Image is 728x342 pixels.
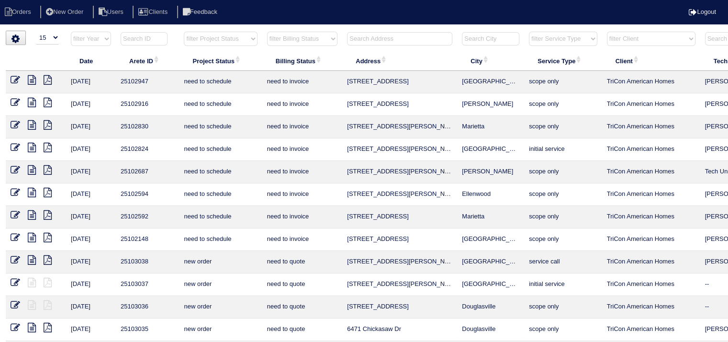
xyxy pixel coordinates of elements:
[524,138,602,161] td: initial service
[524,319,602,341] td: scope only
[457,51,524,71] th: City: activate to sort column ascending
[116,183,179,206] td: 25102594
[457,183,524,206] td: Ellenwood
[342,274,457,296] td: [STREET_ADDRESS][PERSON_NAME]
[457,116,524,138] td: Marietta
[462,32,519,46] input: Search City
[262,296,342,319] td: need to quote
[524,206,602,228] td: scope only
[524,116,602,138] td: scope only
[457,319,524,341] td: Douglasville
[116,51,179,71] th: Arete ID: activate to sort column ascending
[262,206,342,228] td: need to invoice
[602,319,700,341] td: TriCon American Homes
[116,274,179,296] td: 25103037
[179,138,262,161] td: need to schedule
[602,206,700,228] td: TriCon American Homes
[179,116,262,138] td: need to schedule
[179,51,262,71] th: Project Status: activate to sort column ascending
[116,251,179,274] td: 25103038
[66,228,116,251] td: [DATE]
[602,116,700,138] td: TriCon American Homes
[342,183,457,206] td: [STREET_ADDRESS][PERSON_NAME]
[602,251,700,274] td: TriCon American Homes
[66,274,116,296] td: [DATE]
[342,161,457,183] td: [STREET_ADDRESS][PERSON_NAME]
[602,51,700,71] th: Client: activate to sort column ascending
[342,206,457,228] td: [STREET_ADDRESS]
[342,51,457,71] th: Address: activate to sort column ascending
[342,138,457,161] td: [STREET_ADDRESS][PERSON_NAME]
[524,296,602,319] td: scope only
[342,296,457,319] td: [STREET_ADDRESS]
[524,228,602,251] td: scope only
[116,71,179,93] td: 25102947
[342,93,457,116] td: [STREET_ADDRESS]
[602,71,700,93] td: TriCon American Homes
[179,161,262,183] td: need to schedule
[262,93,342,116] td: need to invoice
[116,138,179,161] td: 25102824
[457,228,524,251] td: [GEOGRAPHIC_DATA]
[689,8,716,15] a: Logout
[457,206,524,228] td: Marietta
[116,319,179,341] td: 25103035
[342,228,457,251] td: [STREET_ADDRESS]
[262,71,342,93] td: need to invoice
[262,51,342,71] th: Billing Status: activate to sort column ascending
[66,296,116,319] td: [DATE]
[262,319,342,341] td: need to quote
[457,274,524,296] td: [GEOGRAPHIC_DATA]
[342,251,457,274] td: [STREET_ADDRESS][PERSON_NAME]
[524,251,602,274] td: service call
[116,161,179,183] td: 25102687
[262,183,342,206] td: need to invoice
[342,71,457,93] td: [STREET_ADDRESS]
[524,183,602,206] td: scope only
[93,6,131,19] li: Users
[116,296,179,319] td: 25103036
[116,228,179,251] td: 25102148
[133,6,175,19] li: Clients
[66,183,116,206] td: [DATE]
[179,296,262,319] td: new order
[524,51,602,71] th: Service Type: activate to sort column ascending
[40,8,91,15] a: New Order
[457,71,524,93] td: [GEOGRAPHIC_DATA]
[179,71,262,93] td: need to schedule
[262,138,342,161] td: need to invoice
[602,93,700,116] td: TriCon American Homes
[262,116,342,138] td: need to invoice
[179,251,262,274] td: new order
[602,183,700,206] td: TriCon American Homes
[66,93,116,116] td: [DATE]
[179,274,262,296] td: new order
[602,274,700,296] td: TriCon American Homes
[524,93,602,116] td: scope only
[602,138,700,161] td: TriCon American Homes
[66,206,116,228] td: [DATE]
[602,161,700,183] td: TriCon American Homes
[66,319,116,341] td: [DATE]
[262,161,342,183] td: need to invoice
[116,93,179,116] td: 25102916
[262,228,342,251] td: need to invoice
[524,71,602,93] td: scope only
[342,116,457,138] td: [STREET_ADDRESS][PERSON_NAME]
[121,32,168,46] input: Search ID
[66,116,116,138] td: [DATE]
[524,274,602,296] td: initial service
[93,8,131,15] a: Users
[179,183,262,206] td: need to schedule
[457,138,524,161] td: [GEOGRAPHIC_DATA]
[116,206,179,228] td: 25102592
[179,228,262,251] td: need to schedule
[347,32,452,46] input: Search Address
[457,296,524,319] td: Douglasville
[457,251,524,274] td: [GEOGRAPHIC_DATA]
[262,274,342,296] td: need to quote
[524,161,602,183] td: scope only
[66,51,116,71] th: Date
[66,251,116,274] td: [DATE]
[602,228,700,251] td: TriCon American Homes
